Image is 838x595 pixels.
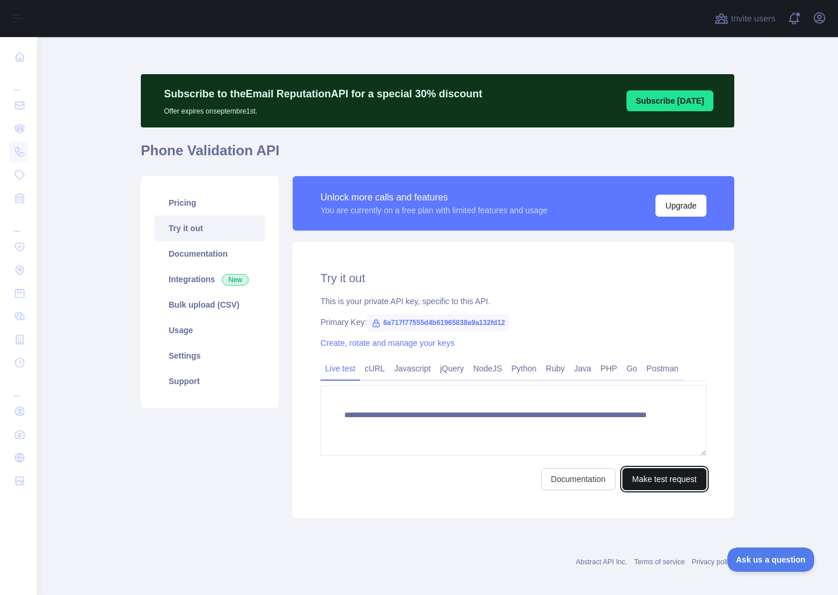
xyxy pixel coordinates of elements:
p: Offer expires on septembre 1st. [164,102,482,116]
span: Invite users [731,12,775,25]
button: Make test request [622,468,706,490]
a: Privacy policy [692,558,734,566]
div: Unlock more calls and features [320,191,548,205]
a: Bulk upload (CSV) [155,292,265,317]
a: NodeJS [468,359,507,378]
span: New [222,274,249,286]
a: Create, rotate and manage your keys [320,338,454,348]
button: Upgrade [655,195,706,217]
a: Usage [155,317,265,343]
p: Subscribe to the Email Reputation API for a special 30 % discount [164,86,482,102]
div: This is your private API key, specific to this API. [320,295,706,307]
a: Documentation [155,241,265,267]
a: Go [622,359,642,378]
a: jQuery [435,359,468,378]
a: Support [155,368,265,394]
a: Integrations New [155,267,265,292]
button: Subscribe [DATE] [626,90,713,111]
div: ... [9,70,28,93]
button: Invite users [712,9,778,28]
iframe: Toggle Customer Support [727,547,815,572]
a: Pricing [155,190,265,216]
a: cURL [360,359,389,378]
a: Documentation [541,468,615,490]
h2: Try it out [320,270,706,286]
a: Javascript [389,359,435,378]
div: ... [9,375,28,399]
a: Live test [320,359,360,378]
a: Postman [642,359,683,378]
span: 6a717f77555d4b61965838a9a132fd12 [367,314,509,331]
div: You are currently on a free plan with limited features and usage [320,205,548,216]
a: Java [570,359,596,378]
div: ... [9,211,28,234]
h1: Phone Validation API [141,141,734,169]
a: Try it out [155,216,265,241]
a: Abstract API Inc. [576,558,628,566]
a: Terms of service [634,558,684,566]
a: PHP [596,359,622,378]
a: Python [507,359,541,378]
div: Primary Key: [320,316,706,328]
a: Settings [155,343,265,368]
a: Ruby [541,359,570,378]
